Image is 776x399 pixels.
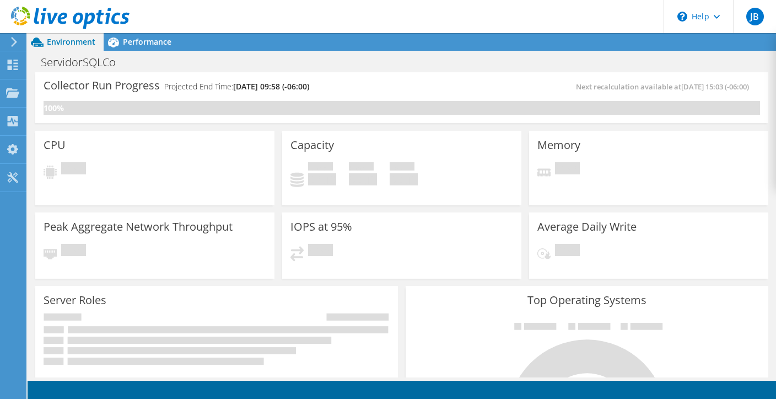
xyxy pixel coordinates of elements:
[61,244,86,259] span: Pending
[390,173,418,185] h4: 0 GiB
[537,221,637,233] h3: Average Daily Write
[349,173,377,185] h4: 0 GiB
[576,82,755,92] span: Next recalculation available at
[414,294,760,306] h3: Top Operating Systems
[123,36,171,47] span: Performance
[537,139,580,151] h3: Memory
[164,81,309,93] h4: Projected End Time:
[233,81,309,92] span: [DATE] 09:58 (-06:00)
[555,162,580,177] span: Pending
[47,36,95,47] span: Environment
[746,8,764,25] span: JB
[44,294,106,306] h3: Server Roles
[555,244,580,259] span: Pending
[44,139,66,151] h3: CPU
[677,12,687,22] svg: \n
[44,221,233,233] h3: Peak Aggregate Network Throughput
[290,221,352,233] h3: IOPS at 95%
[681,82,749,92] span: [DATE] 15:03 (-06:00)
[61,162,86,177] span: Pending
[349,162,374,173] span: Free
[36,56,133,68] h1: ServidorSQLCo
[308,173,336,185] h4: 0 GiB
[290,139,334,151] h3: Capacity
[308,162,333,173] span: Used
[390,162,414,173] span: Total
[308,244,333,259] span: Pending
